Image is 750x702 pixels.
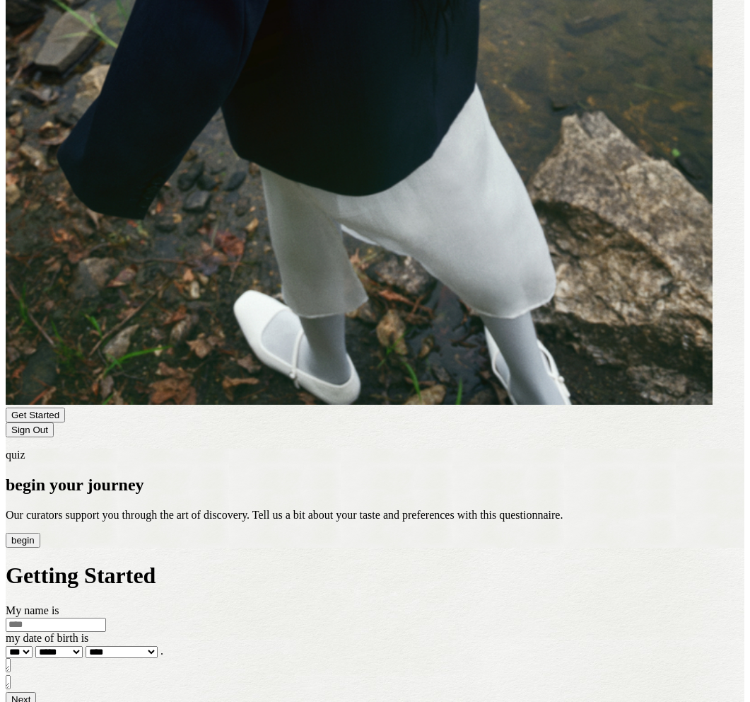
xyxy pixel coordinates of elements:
[6,422,54,437] button: Sign Out
[160,645,163,657] span: .
[6,476,744,495] h2: begin your journey
[6,563,744,589] h1: Getting Started
[6,509,744,522] p: Our curators support you through the art of discovery. Tell us a bit about your taste and prefere...
[6,449,744,461] p: quiz
[6,533,40,548] button: begin
[6,604,744,632] div: My name is
[6,408,65,422] button: Get Started
[6,632,744,658] div: my date of birth is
